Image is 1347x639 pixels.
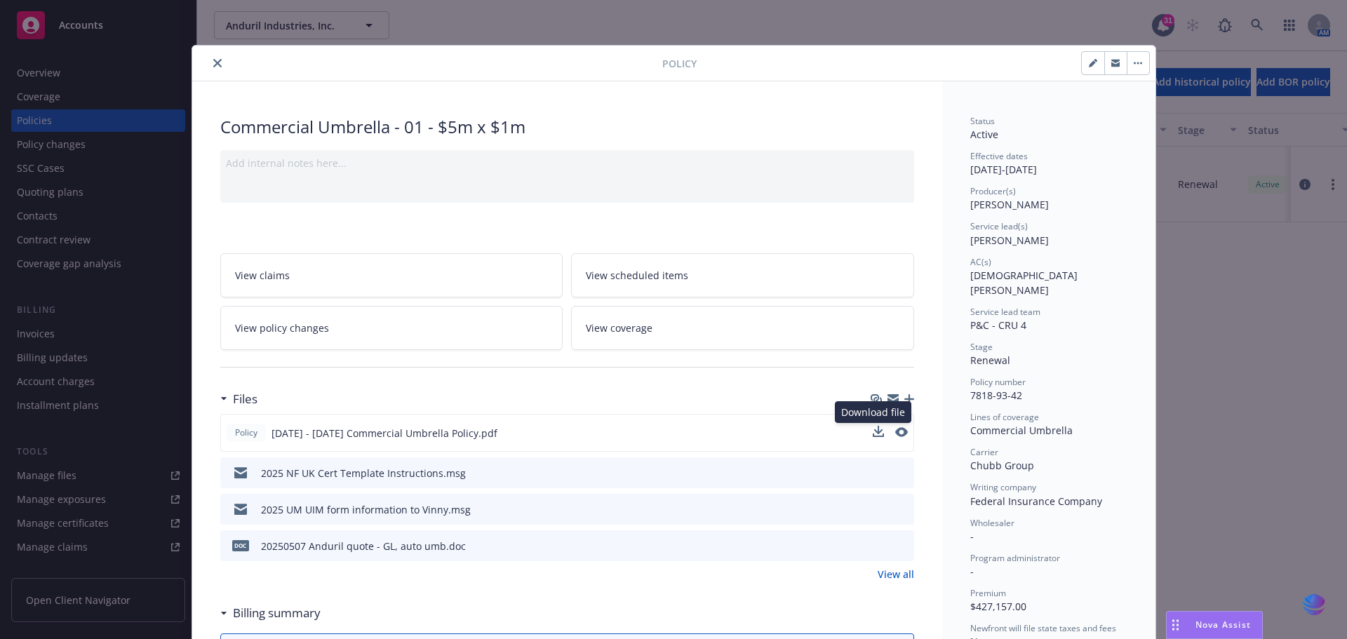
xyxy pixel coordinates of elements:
span: [PERSON_NAME] [970,198,1049,211]
span: View coverage [586,321,652,335]
span: Wholesaler [970,517,1014,529]
a: View policy changes [220,306,563,350]
span: Nova Assist [1195,619,1251,631]
a: View coverage [571,306,914,350]
span: Status [970,115,995,127]
span: - [970,565,974,578]
button: close [209,55,226,72]
span: [PERSON_NAME] [970,234,1049,247]
div: 2025 NF UK Cert Template Instructions.msg [261,466,466,480]
span: [DATE] - [DATE] Commercial Umbrella Policy.pdf [272,426,497,440]
button: preview file [895,427,908,437]
span: [DEMOGRAPHIC_DATA][PERSON_NAME] [970,269,1078,297]
button: preview file [896,466,909,480]
button: preview file [896,502,909,517]
a: View claims [220,253,563,297]
button: download file [873,539,885,553]
button: download file [873,466,885,480]
div: 2025 UM UIM form information to Vinny.msg [261,502,471,517]
div: Billing summary [220,604,321,622]
span: Carrier [970,446,998,458]
span: 7818-93-42 [970,389,1022,402]
img: svg+xml;base64,PHN2ZyB3aWR0aD0iMzQiIGhlaWdodD0iMzQiIHZpZXdCb3g9IjAgMCAzNCAzNCIgZmlsbD0ibm9uZSIgeG... [1302,592,1326,618]
h3: Files [233,390,257,408]
span: Service lead(s) [970,220,1028,232]
span: $427,157.00 [970,600,1026,613]
div: Commercial Umbrella - 01 - $5m x $1m [220,115,914,139]
div: 20250507 Anduril quote - GL, auto umb.doc [261,539,466,553]
span: Service lead team [970,306,1040,318]
button: download file [873,426,884,437]
span: Writing company [970,481,1036,493]
span: Effective dates [970,150,1028,162]
h3: Billing summary [233,604,321,622]
span: Newfront will file state taxes and fees [970,622,1116,634]
button: download file [873,426,884,440]
span: Stage [970,341,993,353]
span: View claims [235,268,290,283]
button: preview file [896,539,909,553]
span: Policy number [970,376,1026,388]
div: [DATE] - [DATE] [970,150,1127,177]
div: Download file [835,401,911,423]
span: P&C - CRU 4 [970,318,1026,332]
span: Active [970,128,998,141]
span: AC(s) [970,256,991,268]
span: Program administrator [970,552,1060,564]
span: Premium [970,587,1006,599]
div: Files [220,390,257,408]
span: Commercial Umbrella [970,424,1073,437]
span: - [970,530,974,543]
span: Lines of coverage [970,411,1039,423]
span: Policy [232,426,260,439]
span: Federal Insurance Company [970,495,1102,508]
span: Renewal [970,354,1010,367]
span: Producer(s) [970,185,1016,197]
a: View scheduled items [571,253,914,297]
a: View all [878,567,914,581]
span: Policy [662,56,697,71]
button: preview file [895,426,908,440]
span: doc [232,540,249,551]
div: Add internal notes here... [226,156,909,170]
button: download file [873,502,885,517]
span: Chubb Group [970,459,1034,472]
button: Nova Assist [1166,611,1263,639]
span: View policy changes [235,321,329,335]
div: Drag to move [1167,612,1184,638]
span: View scheduled items [586,268,688,283]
